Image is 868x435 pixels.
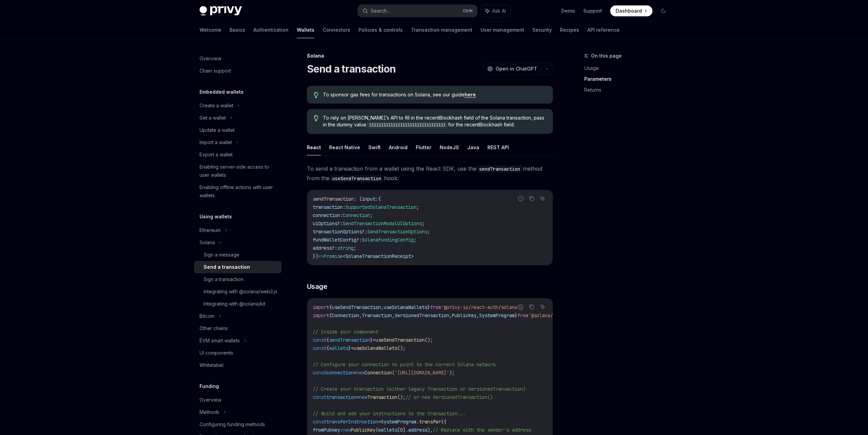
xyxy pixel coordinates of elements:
a: here [465,92,476,98]
button: Ask AI [538,194,547,203]
span: : ( [354,196,362,202]
a: Integrating with @solana/kit [194,298,281,310]
span: { [329,312,332,319]
span: , [449,312,452,319]
button: React [307,139,321,155]
span: SupportedSolanaTransaction [345,204,416,210]
div: Import a wallet [200,138,232,146]
button: Open in ChatGPT [483,63,541,75]
h5: Funding [200,382,219,390]
button: Ask AI [538,302,547,311]
div: Methods [200,408,219,416]
span: SystemProgram [479,312,515,319]
span: // Replace with the sender's address [433,427,531,433]
span: fundWalletConfig [313,237,356,243]
span: connection [313,212,340,218]
div: Sign a transaction [204,275,244,283]
div: Whitelabel [200,361,223,369]
span: sendTransaction [329,337,370,343]
span: transfer [419,419,441,425]
span: address [313,245,332,251]
button: Java [467,139,479,155]
span: SystemProgram [381,419,416,425]
span: . [416,419,419,425]
span: 0 [400,427,403,433]
span: = [351,345,354,351]
span: ]. [403,427,408,433]
span: { [326,345,329,351]
button: Ask AI [481,5,511,17]
span: = [356,394,359,400]
button: NodeJS [440,139,459,155]
span: transaction [313,204,343,210]
a: Enabling offline actions with user wallets [194,181,281,202]
span: VersionedTransaction [395,312,449,319]
span: transaction [326,394,356,400]
img: dark logo [200,6,242,16]
a: Connectors [323,22,350,38]
a: Overview [194,394,281,406]
span: useSendTransaction [376,337,425,343]
span: , [359,312,362,319]
button: React Native [329,139,360,155]
span: , [381,304,384,310]
span: Connection [365,370,392,376]
span: } [515,312,517,319]
span: : [340,212,343,218]
a: Dashboard [610,5,652,16]
span: // Inside your component [313,329,378,335]
span: > [411,253,414,259]
span: Ask AI [492,7,506,14]
span: ( [376,427,378,433]
span: = [373,337,376,343]
span: '@privy-io/react-auth/solana' [441,304,520,310]
span: // Create your transaction (either legacy Transaction or VersionedTransaction) [313,386,526,392]
a: Other chains [194,322,281,335]
a: Support [583,7,602,14]
div: Other chains [200,324,228,332]
span: To sponsor gas fees for transactions on Solana, see our guide . [323,91,546,98]
a: Authentication [253,22,289,38]
a: Update a wallet [194,124,281,136]
svg: Tip [314,92,319,98]
span: Usage [307,282,327,291]
span: Connection [332,312,359,319]
a: Enabling server-side access to user wallets [194,161,281,181]
h1: Send a transaction [307,63,396,75]
a: Chain support [194,65,281,77]
span: = [354,370,356,376]
span: input [362,196,376,202]
svg: Tip [314,115,319,121]
span: const [313,394,326,400]
h5: Embedded wallets [200,88,244,96]
span: (); [397,394,406,400]
span: : [376,196,378,202]
div: EVM smart wallets [200,337,240,345]
span: import [313,312,329,319]
span: On this page [591,52,622,60]
span: new [359,394,367,400]
span: Promise [324,253,343,259]
a: Transaction management [411,22,472,38]
button: Report incorrect code [516,194,525,203]
a: Sign a message [194,249,281,261]
div: Integrating with @solana/web3.js [204,288,277,296]
div: Chain support [200,67,231,75]
button: Copy the contents from the code block [527,302,536,311]
a: Recipes [560,22,579,38]
span: SolanaFundingConfig [362,237,414,243]
span: ; [414,237,416,243]
button: Android [389,139,408,155]
code: sendTransaction [476,165,523,173]
div: Sign a message [204,251,239,259]
span: ( [392,370,395,376]
span: } [370,337,373,343]
a: User management [481,22,524,38]
span: ; [422,220,425,227]
span: Connection [343,212,370,218]
span: from [430,304,441,310]
span: useSendTransaction [332,304,381,310]
h5: Using wallets [200,213,232,221]
span: , [476,312,479,319]
span: import [313,304,329,310]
